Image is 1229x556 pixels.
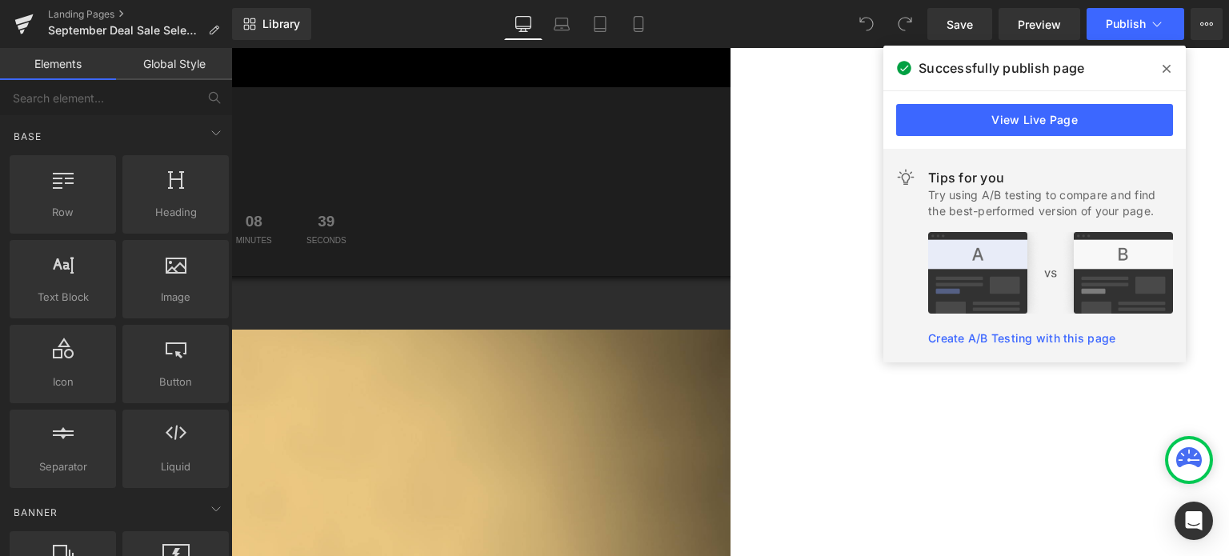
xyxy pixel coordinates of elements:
[896,168,915,187] img: light.svg
[504,8,542,40] a: Desktop
[14,374,111,390] span: Icon
[1191,8,1223,40] button: More
[896,104,1173,136] a: View Live Page
[5,166,41,189] span: 08
[127,204,224,221] span: Heading
[5,189,41,197] span: Minutes
[851,8,883,40] button: Undo
[889,8,921,40] button: Redo
[947,16,973,33] span: Save
[928,187,1173,219] div: Try using A/B testing to compare and find the best-performed version of your page.
[14,204,111,221] span: Row
[232,8,311,40] a: New Library
[919,58,1084,78] span: Successfully publish page
[12,505,59,520] span: Banner
[48,8,232,21] a: Landing Pages
[127,289,224,306] span: Image
[127,458,224,475] span: Liquid
[12,129,43,144] span: Base
[928,232,1173,314] img: tip.png
[127,374,224,390] span: Button
[1018,16,1061,33] span: Preview
[1106,18,1146,30] span: Publish
[1175,502,1213,540] div: Open Intercom Messenger
[581,8,619,40] a: Tablet
[928,331,1115,345] a: Create A/B Testing with this page
[14,289,111,306] span: Text Block
[48,24,202,37] span: September Deal Sale Select 2
[619,8,658,40] a: Mobile
[75,189,114,197] span: Seconds
[999,8,1080,40] a: Preview
[75,166,114,189] span: 39
[262,17,300,31] span: Library
[14,458,111,475] span: Separator
[1087,8,1184,40] button: Publish
[116,48,232,80] a: Global Style
[928,168,1173,187] div: Tips for you
[542,8,581,40] a: Laptop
